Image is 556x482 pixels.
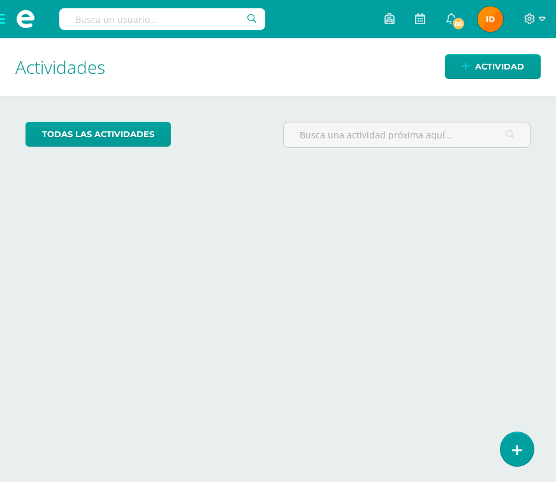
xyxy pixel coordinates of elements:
[59,8,265,30] input: Busca un usuario...
[451,17,465,31] span: 60
[26,122,171,147] a: todas las Actividades
[478,6,503,32] img: b627009eeb884ee8f26058925bf2c8d6.png
[284,122,530,147] input: Busca una actividad próxima aquí...
[475,55,524,78] span: Actividad
[15,38,541,96] h1: Actividades
[445,54,541,79] a: Actividad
